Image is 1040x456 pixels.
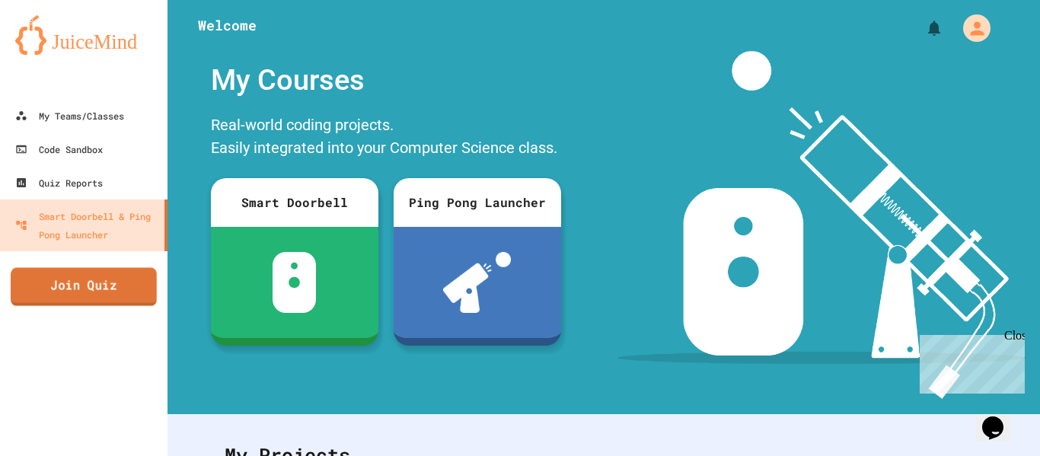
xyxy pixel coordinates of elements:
[947,11,994,46] div: My Account
[203,51,569,110] div: My Courses
[976,395,1025,441] iframe: chat widget
[897,15,947,41] div: My Notifications
[443,252,511,313] img: ppl-with-ball.png
[11,268,157,306] a: Join Quiz
[617,51,1026,399] img: banner-image-my-projects.png
[15,207,158,244] div: Smart Doorbell & Ping Pong Launcher
[15,140,103,158] div: Code Sandbox
[15,174,103,192] div: Quiz Reports
[15,15,152,55] img: logo-orange.svg
[211,178,378,227] div: Smart Doorbell
[914,329,1025,394] iframe: chat widget
[15,107,124,125] div: My Teams/Classes
[6,6,105,97] div: Chat with us now!Close
[203,110,569,167] div: Real-world coding projects. Easily integrated into your Computer Science class.
[394,178,561,227] div: Ping Pong Launcher
[273,252,316,313] img: sdb-white.svg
